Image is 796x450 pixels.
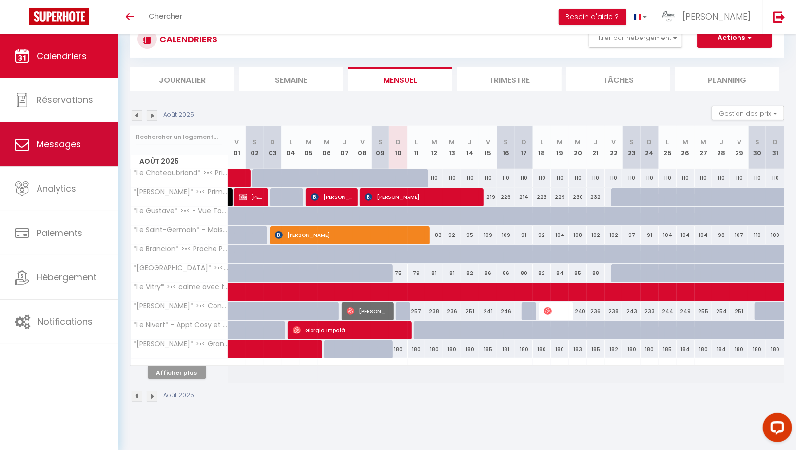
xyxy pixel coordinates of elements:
[347,302,388,320] span: [PERSON_NAME]
[647,137,652,147] abbr: D
[130,67,234,91] li: Journalier
[748,126,766,169] th: 30
[559,9,626,25] button: Besoin d'aide ?
[766,340,784,358] div: 180
[677,226,695,244] div: 104
[533,226,551,244] div: 92
[557,137,563,147] abbr: M
[622,340,641,358] div: 180
[541,137,544,147] abbr: L
[533,169,551,187] div: 110
[661,9,676,24] img: ...
[425,302,443,320] div: 238
[497,188,515,206] div: 226
[389,264,408,282] div: 75
[163,110,194,119] p: Août 2025
[408,126,426,169] th: 11
[677,340,695,358] div: 184
[415,137,418,147] abbr: L
[569,188,587,206] div: 230
[504,137,508,147] abbr: S
[605,169,623,187] div: 110
[389,340,408,358] div: 180
[479,226,497,244] div: 109
[551,188,569,206] div: 229
[425,169,443,187] div: 110
[157,28,217,50] h3: CALENDRIERS
[697,28,772,48] button: Actions
[589,28,682,48] button: Filtrer par hébergement
[148,366,206,379] button: Afficher plus
[497,302,515,320] div: 246
[575,137,581,147] abbr: M
[479,302,497,320] div: 241
[132,283,230,291] span: *Le Vitry* >•< calme avec terrasse
[748,226,766,244] div: 110
[461,126,479,169] th: 14
[479,169,497,187] div: 110
[730,169,748,187] div: 110
[773,11,785,23] img: logout
[461,302,479,320] div: 251
[461,264,479,282] div: 82
[234,137,239,147] abbr: V
[515,264,533,282] div: 80
[712,302,730,320] div: 254
[132,321,230,329] span: *Le Nivert* - Appt Cosy et Pratique
[29,8,89,25] img: Super Booking
[712,340,730,358] div: 184
[479,264,497,282] div: 86
[396,137,401,147] abbr: D
[275,226,425,244] span: [PERSON_NAME]
[551,340,569,358] div: 180
[335,126,353,169] th: 07
[425,264,443,282] div: 81
[587,226,605,244] div: 102
[730,126,748,169] th: 29
[766,226,784,244] div: 100
[737,137,741,147] abbr: V
[443,340,461,358] div: 180
[748,169,766,187] div: 110
[712,226,730,244] div: 98
[605,340,623,358] div: 182
[515,169,533,187] div: 110
[38,315,93,328] span: Notifications
[551,169,569,187] div: 110
[271,137,275,147] abbr: D
[622,226,641,244] div: 97
[348,67,452,91] li: Mensuel
[730,302,748,320] div: 251
[566,67,671,91] li: Tâches
[132,264,230,272] span: *[GEOGRAPHIC_DATA]* >•< studio calme avec terrasse
[443,302,461,320] div: 236
[425,340,443,358] div: 180
[311,188,353,206] span: [PERSON_NAME]
[37,182,76,195] span: Analytics
[569,302,587,320] div: 240
[389,126,408,169] th: 10
[264,126,282,169] th: 03
[605,302,623,320] div: 238
[712,126,730,169] th: 28
[569,264,587,282] div: 85
[515,188,533,206] div: 214
[443,126,461,169] th: 13
[682,10,751,22] span: [PERSON_NAME]
[533,264,551,282] div: 82
[479,340,497,358] div: 185
[239,67,344,91] li: Semaine
[659,169,677,187] div: 110
[659,340,677,358] div: 185
[132,245,230,253] span: *Le Brancion* >•< Proche Parc
[712,106,784,120] button: Gestion des prix
[766,126,784,169] th: 31
[569,126,587,169] th: 20
[675,67,779,91] li: Planning
[497,169,515,187] div: 110
[551,226,569,244] div: 104
[479,188,497,206] div: 219
[457,67,562,91] li: Trimestre
[677,126,695,169] th: 26
[659,126,677,169] th: 25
